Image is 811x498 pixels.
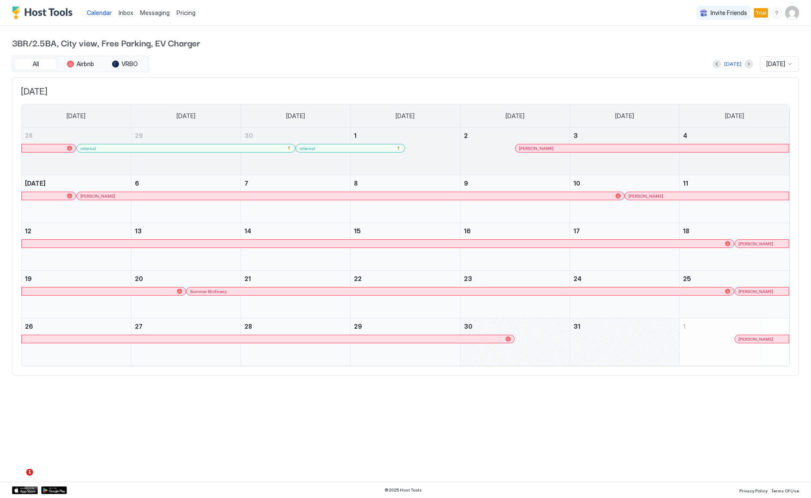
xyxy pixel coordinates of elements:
[21,175,131,223] td: October 5, 2025
[241,175,351,223] td: October 7, 2025
[135,132,143,139] span: 29
[683,132,687,139] span: 4
[460,175,570,223] td: October 9, 2025
[519,146,554,151] span: [PERSON_NAME]
[460,318,570,366] td: October 30, 2025
[244,180,248,187] span: 7
[80,193,621,199] div: [PERSON_NAME]
[277,104,314,128] a: Tuesday
[21,271,131,287] a: October 19, 2025
[460,271,570,287] a: October 23, 2025
[131,271,241,287] a: October 20, 2025
[628,193,785,199] div: [PERSON_NAME]
[460,175,570,191] a: October 9, 2025
[713,60,721,68] button: Previous month
[460,223,570,271] td: October 16, 2025
[460,128,570,175] td: October 2, 2025
[25,227,31,235] span: 12
[680,223,789,271] td: October 18, 2025
[570,128,679,144] a: October 3, 2025
[570,223,679,239] a: October 17, 2025
[131,128,241,144] a: September 29, 2025
[140,8,170,17] a: Messaging
[683,323,686,330] span: 1
[241,128,350,144] a: September 30, 2025
[573,227,580,235] span: 17
[244,227,251,235] span: 14
[683,275,691,282] span: 25
[766,60,785,68] span: [DATE]
[738,241,785,247] div: [PERSON_NAME]
[241,128,351,175] td: September 30, 2025
[26,469,33,476] span: 1
[354,275,362,282] span: 22
[131,175,241,191] a: October 6, 2025
[570,223,679,271] td: October 17, 2025
[135,180,139,187] span: 6
[12,56,149,72] div: tab-group
[351,223,460,271] td: October 15, 2025
[738,289,785,294] div: [PERSON_NAME]
[723,59,743,69] button: [DATE]
[131,318,241,366] td: October 27, 2025
[464,323,473,330] span: 30
[460,223,570,239] a: October 16, 2025
[177,112,195,120] span: [DATE]
[738,289,773,294] span: [PERSON_NAME]
[168,104,204,128] a: Monday
[190,289,227,294] span: Summer McEneny
[724,60,741,68] div: [DATE]
[119,9,133,16] span: Inbox
[739,486,768,495] a: Privacy Policy
[104,58,146,70] button: VRBO
[570,175,679,191] a: October 10, 2025
[756,9,766,17] span: Trial
[131,271,241,318] td: October 20, 2025
[351,271,460,287] a: October 22, 2025
[680,175,789,191] a: October 11, 2025
[59,58,102,70] button: Airbnb
[21,128,131,175] td: September 28, 2025
[710,9,747,17] span: Invite Friends
[241,175,350,191] a: October 7, 2025
[190,289,730,294] div: Summer McEneny
[680,318,789,334] a: November 1, 2025
[135,275,143,282] span: 20
[12,486,38,494] a: App Store
[570,318,679,334] a: October 31, 2025
[739,488,768,493] span: Privacy Policy
[570,318,679,366] td: October 31, 2025
[354,227,361,235] span: 15
[351,223,460,239] a: October 15, 2025
[135,227,142,235] span: 13
[131,318,241,334] a: October 27, 2025
[177,9,195,17] span: Pricing
[351,318,460,334] a: October 29, 2025
[680,318,789,366] td: November 1, 2025
[354,132,357,139] span: 1
[25,323,33,330] span: 26
[607,104,643,128] a: Friday
[570,271,679,287] a: October 24, 2025
[460,318,570,334] a: October 30, 2025
[33,60,39,68] span: All
[131,175,241,223] td: October 6, 2025
[131,223,241,239] a: October 13, 2025
[464,227,471,235] span: 16
[683,180,688,187] span: 11
[80,146,292,151] div: internal
[351,128,460,144] a: October 1, 2025
[122,60,138,68] span: VRBO
[351,318,460,366] td: October 29, 2025
[351,271,460,318] td: October 22, 2025
[25,132,33,139] span: 28
[738,241,773,247] span: [PERSON_NAME]
[241,318,350,334] a: October 28, 2025
[354,323,362,330] span: 29
[87,9,112,16] span: Calendar
[738,336,785,342] div: [PERSON_NAME]
[244,323,252,330] span: 28
[131,223,241,271] td: October 13, 2025
[80,146,96,151] span: internal
[12,6,76,19] div: Host Tools Logo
